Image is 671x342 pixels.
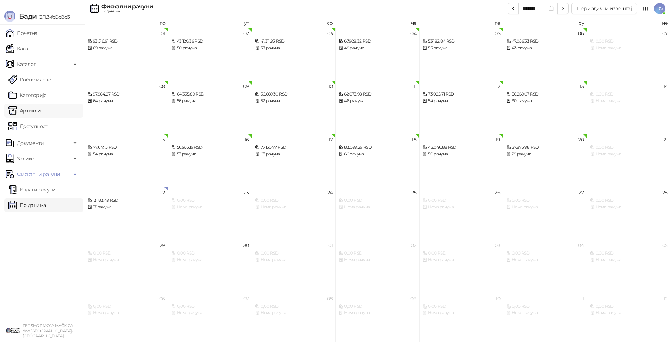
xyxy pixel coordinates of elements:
[506,257,584,263] div: Нема рачуна
[159,84,165,89] div: 08
[37,14,70,20] span: 3.11.3-fd0d8d3
[587,187,671,240] td: 2025-09-28
[17,136,44,150] span: Документи
[87,310,165,316] div: Нема рачуна
[85,240,168,293] td: 2025-09-29
[587,134,671,187] td: 2025-09-21
[168,28,252,81] td: 2025-09-02
[496,84,500,89] div: 12
[590,310,668,316] div: Нема рачуна
[336,28,420,81] td: 2025-09-04
[503,17,587,28] th: су
[420,187,503,240] td: 2025-09-26
[255,144,333,151] div: 77.150,77 RSD
[336,17,420,28] th: че
[338,257,416,263] div: Нема рачуна
[87,197,165,204] div: 13.183,49 RSD
[422,310,500,316] div: Нема рачуна
[161,31,165,36] div: 01
[412,137,416,142] div: 18
[171,257,249,263] div: Нема рачуна
[422,257,500,263] div: Нема рачуна
[422,204,500,210] div: Нема рачуна
[8,183,56,197] a: Издати рачуни
[506,38,584,45] div: 47.056,33 RSD
[410,296,416,301] div: 09
[338,144,416,151] div: 83.099,29 RSD
[506,98,584,104] div: 30 рачуна
[578,137,584,142] div: 20
[640,3,651,14] a: Документација
[663,84,668,89] div: 14
[420,240,503,293] td: 2025-10-03
[17,57,36,71] span: Каталог
[587,17,671,28] th: не
[587,28,671,81] td: 2025-09-07
[87,98,165,104] div: 64 рачуна
[8,73,51,87] a: Робне марке
[506,151,584,158] div: 29 рачуна
[101,10,153,13] div: По данима
[4,11,15,22] img: Logo
[581,296,584,301] div: 11
[255,204,333,210] div: Нема рачуна
[506,197,584,204] div: 0,00 RSD
[578,243,584,248] div: 04
[87,91,165,98] div: 97.964,27 RSD
[338,303,416,310] div: 0,00 RSD
[422,151,500,158] div: 50 рачуна
[579,190,584,195] div: 27
[85,28,168,81] td: 2025-09-01
[420,28,503,81] td: 2025-09-05
[506,45,584,51] div: 43 рачуна
[590,204,668,210] div: Нема рачуна
[336,81,420,134] td: 2025-09-11
[495,243,500,248] div: 03
[171,45,249,51] div: 50 рачуна
[336,134,420,187] td: 2025-09-18
[496,296,500,301] div: 10
[171,310,249,316] div: Нема рачуна
[336,187,420,240] td: 2025-09-25
[503,187,587,240] td: 2025-09-27
[662,243,668,248] div: 05
[255,45,333,51] div: 37 рачуна
[327,190,333,195] div: 24
[244,190,249,195] div: 23
[255,91,333,98] div: 56.669,30 RSD
[159,296,165,301] div: 06
[243,84,249,89] div: 09
[85,134,168,187] td: 2025-09-15
[255,250,333,257] div: 0,00 RSD
[503,240,587,293] td: 2025-10-04
[255,98,333,104] div: 52 рачуна
[578,31,584,36] div: 06
[8,104,41,118] a: ArtikliАртикли
[252,240,336,293] td: 2025-10-01
[496,137,500,142] div: 19
[85,187,168,240] td: 2025-09-22
[422,250,500,257] div: 0,00 RSD
[338,91,416,98] div: 62.673,98 RSD
[587,240,671,293] td: 2025-10-05
[571,3,637,14] button: Периодични извештај
[168,134,252,187] td: 2025-09-16
[590,144,668,151] div: 0,00 RSD
[19,12,37,20] span: Бади
[590,303,668,310] div: 0,00 RSD
[6,26,37,40] a: Почетна
[171,204,249,210] div: Нема рачуна
[252,81,336,134] td: 2025-09-10
[85,17,168,28] th: по
[101,4,153,10] div: Фискални рачуни
[255,151,333,158] div: 63 рачуна
[506,91,584,98] div: 56.269,67 RSD
[255,197,333,204] div: 0,00 RSD
[422,144,500,151] div: 42.046,88 RSD
[411,243,416,248] div: 02
[590,38,668,45] div: 0,00 RSD
[503,81,587,134] td: 2025-09-13
[580,84,584,89] div: 13
[87,257,165,263] div: Нема рачуна
[420,81,503,134] td: 2025-09-12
